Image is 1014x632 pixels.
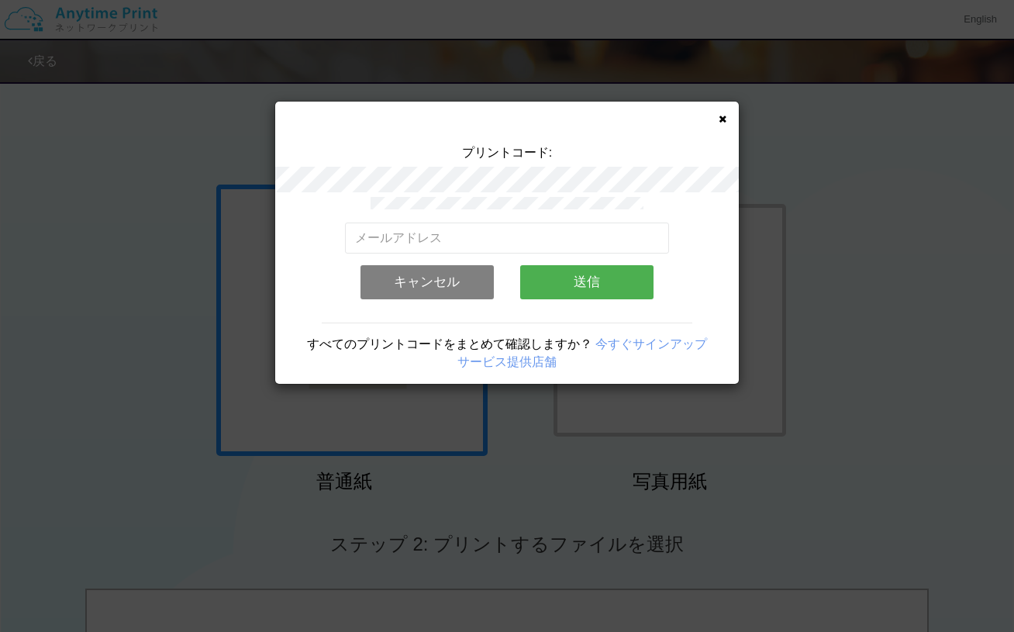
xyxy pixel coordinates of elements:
a: 今すぐサインアップ [595,337,707,351]
input: メールアドレス [345,223,670,254]
button: キャンセル [360,265,494,299]
span: プリントコード: [462,146,552,159]
span: すべてのプリントコードをまとめて確認しますか？ [307,337,592,351]
a: サービス提供店舗 [457,355,557,368]
button: 送信 [520,265,654,299]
